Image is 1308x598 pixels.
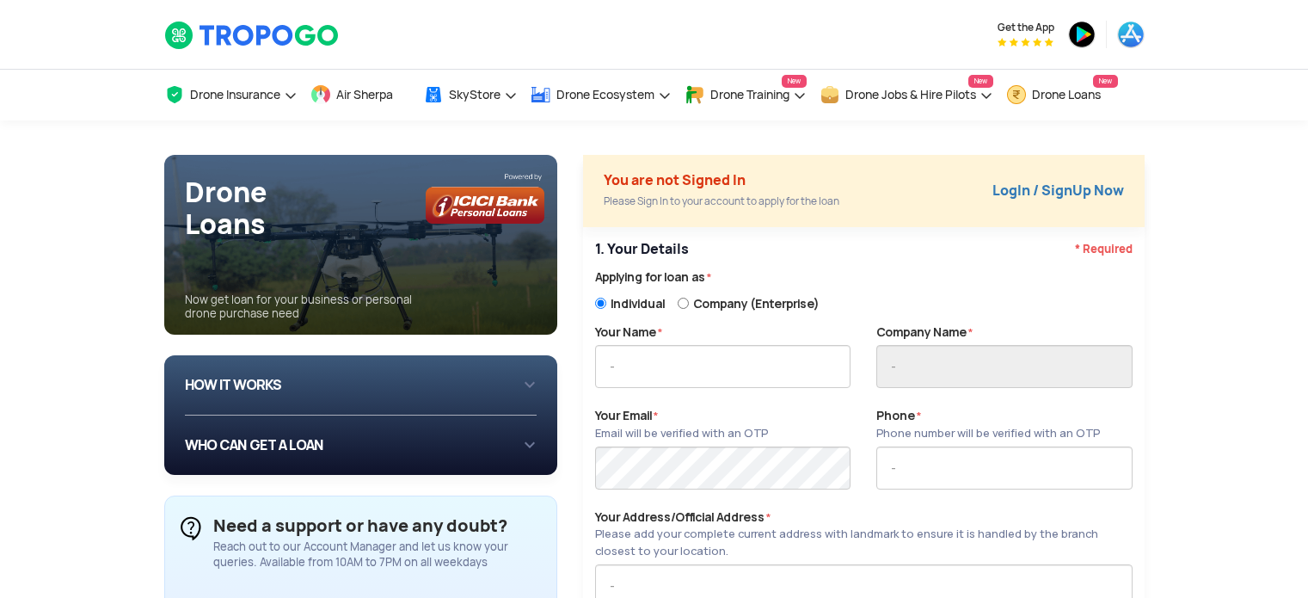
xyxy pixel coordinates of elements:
[595,324,662,342] label: Your Name
[611,295,665,312] span: Individual
[595,407,768,442] label: Your Email
[595,294,606,312] input: Individual
[604,170,839,191] div: You are not Signed In
[426,172,544,224] img: bg_icicilogo1.png
[423,70,518,120] a: SkyStore
[1093,75,1118,88] span: New
[1006,70,1118,120] a: Drone LoansNew
[185,281,558,335] div: Now get loan for your business or personal drone purchase need
[213,539,542,570] div: Reach out to our Account Manager and let us know your queries. Available from 10AM to 7PM on all ...
[595,509,1133,561] label: Your Address/Official Address
[185,429,537,461] div: WHO CAN GET A LOAN
[531,70,672,120] a: Drone Ecosystem
[876,345,1132,388] input: -
[820,70,993,120] a: Drone Jobs & Hire PilotsNew
[998,38,1053,46] img: App Raking
[595,268,1133,287] label: Applying for loan as
[992,182,1124,200] a: LogIn / SignUp Now
[556,88,654,102] span: Drone Ecosystem
[213,512,542,539] div: Need a support or have any doubt?
[190,88,280,102] span: Drone Insurance
[678,294,689,312] input: Company (Enterprise)
[164,21,341,50] img: TropoGo Logo
[595,526,1133,560] div: Please add your complete current address with landmark to ensure it is handled by the branch clos...
[845,88,976,102] span: Drone Jobs & Hire Pilots
[1032,88,1101,102] span: Drone Loans
[310,70,410,120] a: Air Sherpa
[595,425,768,442] div: Email will be verified with an OTP
[1068,21,1096,48] img: ic_playstore.png
[185,176,558,240] h1: Drone Loans
[876,324,973,342] label: Company Name
[710,88,789,102] span: Drone Training
[595,345,851,388] input: -
[876,425,1100,442] div: Phone number will be verified with an OTP
[185,369,537,401] div: HOW IT WORKS
[693,295,819,312] span: Company (Enterprise)
[1117,21,1145,48] img: ic_appstore.png
[968,75,993,88] span: New
[876,447,1132,490] input: -
[449,88,500,102] span: SkyStore
[164,70,298,120] a: Drone Insurance
[685,70,807,120] a: Drone TrainingNew
[1075,239,1133,260] span: * Required
[336,88,393,102] span: Air Sherpa
[876,407,1100,442] label: Phone
[595,239,1133,260] p: 1. Your Details
[782,75,807,88] span: New
[604,191,839,212] div: Please Sign In to your account to apply for the loan
[998,21,1054,34] span: Get the App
